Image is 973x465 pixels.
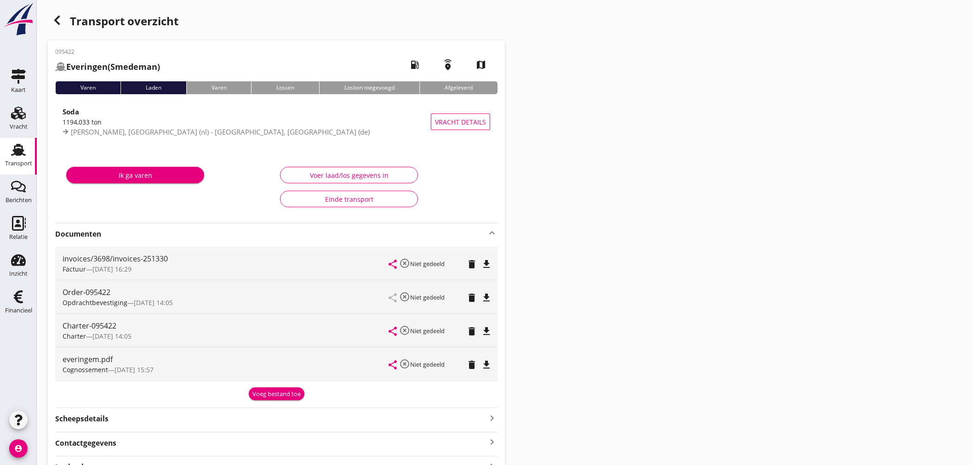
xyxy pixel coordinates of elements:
button: Einde transport [280,191,418,207]
i: file_download [481,326,492,337]
i: account_circle [9,439,28,458]
span: Charter [63,332,86,340]
span: [DATE] 14:05 [134,298,173,307]
div: Voeg bestand toe [252,390,301,399]
div: — [63,298,389,307]
i: share [387,326,398,337]
div: Voer laad/los gegevens in [288,170,410,180]
div: Relatie [9,234,28,240]
i: file_download [481,359,492,370]
img: logo-small.a267ee39.svg [2,2,35,36]
i: file_download [481,292,492,303]
div: Lossen [251,81,319,94]
i: share [387,359,398,370]
i: highlight_off [399,258,410,269]
i: keyboard_arrow_up [486,227,498,238]
span: [DATE] 15:57 [114,365,154,374]
i: share [387,259,398,270]
span: [DATE] 14:05 [92,332,132,340]
div: Inzicht [9,271,28,277]
h2: (Smedeman) [55,61,160,73]
span: [DATE] 16:29 [92,265,132,273]
i: delete [466,292,477,303]
small: Niet gedeeld [410,327,445,335]
small: Niet gedeeld [410,260,445,268]
p: 095422 [55,48,160,56]
small: Niet gedeeld [410,293,445,301]
div: Varen [186,81,252,94]
small: Niet gedeeld [410,360,445,369]
div: Berichten [6,197,32,203]
div: Charter-095422 [63,320,389,331]
strong: Scheepsdetails [55,414,109,424]
button: Voer laad/los gegevens in [280,167,418,183]
i: delete [466,259,477,270]
a: Soda1194,033 ton[PERSON_NAME], [GEOGRAPHIC_DATA] (nl) - [GEOGRAPHIC_DATA], [GEOGRAPHIC_DATA] (de)... [55,102,498,142]
i: keyboard_arrow_right [486,436,498,448]
span: Opdrachtbevestiging [63,298,127,307]
i: highlight_off [399,358,410,369]
div: 1194,033 ton [63,117,431,127]
div: everingem.pdf [63,354,389,365]
div: Vracht [10,124,28,130]
div: Transport [5,160,32,166]
div: Financieel [5,307,32,313]
div: Losbon toegevoegd [319,81,419,94]
i: keyboard_arrow_right [486,412,498,424]
div: Order-095422 [63,287,389,298]
strong: Documenten [55,229,486,239]
span: [PERSON_NAME], [GEOGRAPHIC_DATA] (nl) - [GEOGRAPHIC_DATA], [GEOGRAPHIC_DATA] (de) [71,127,370,136]
div: Afgeleverd [419,81,498,94]
strong: Everingen [66,61,108,72]
div: Laden [120,81,186,94]
i: highlight_off [399,291,410,302]
div: Ik ga varen [74,170,197,180]
span: Cognossement [63,365,108,374]
i: delete [466,326,477,337]
div: Varen [55,81,120,94]
div: — [63,365,389,374]
div: Kaart [11,87,26,93]
i: delete [466,359,477,370]
strong: Contactgegevens [55,438,116,448]
span: Factuur [63,265,86,273]
div: Transport overzicht [48,11,505,33]
div: invoices/3698/invoices-251330 [63,253,389,264]
span: Vracht details [435,117,486,127]
div: — [63,331,389,341]
i: map [468,52,494,78]
div: — [63,264,389,274]
button: Ik ga varen [66,167,204,183]
i: emergency_share [435,52,461,78]
div: Einde transport [288,194,410,204]
i: local_gas_station [402,52,428,78]
strong: Soda [63,107,79,116]
i: file_download [481,259,492,270]
button: Vracht details [431,113,490,130]
i: highlight_off [399,325,410,336]
button: Voeg bestand toe [249,387,304,400]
